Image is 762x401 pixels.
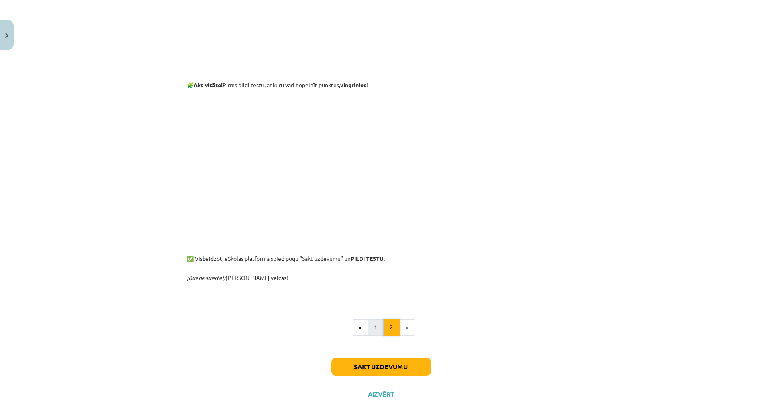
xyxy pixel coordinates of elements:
strong: Aktivitāte! [194,81,223,88]
p: [PERSON_NAME] veicas! [187,268,575,282]
strong: vingrinies [341,81,367,88]
nav: Page navigation example [187,319,575,336]
button: « [353,319,368,336]
p: ✅ Visbeidzot, eSkolas platformā spied pogu “Sākt uzdevumu” un . [187,254,575,263]
p: 🧩 Pirms pildi testu, ar kuru vari nopelnīt punktus, ! [187,75,575,89]
button: 2 [384,319,400,336]
button: 1 [368,319,384,336]
img: icon-close-lesson-0947bae3869378f0d4975bcd49f059093ad1ed9edebbc8119c70593378902aed.svg [5,33,8,38]
iframe: 10. klase. 1. ieskaite_1. nodarbība_Paškontroles uzdevumi [187,96,575,248]
em: ¡Buena suerte!/ [187,274,226,281]
button: Aizvērt [366,390,396,398]
strong: PILDI TESTU [351,255,384,262]
button: Sākt uzdevumu [331,358,431,376]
